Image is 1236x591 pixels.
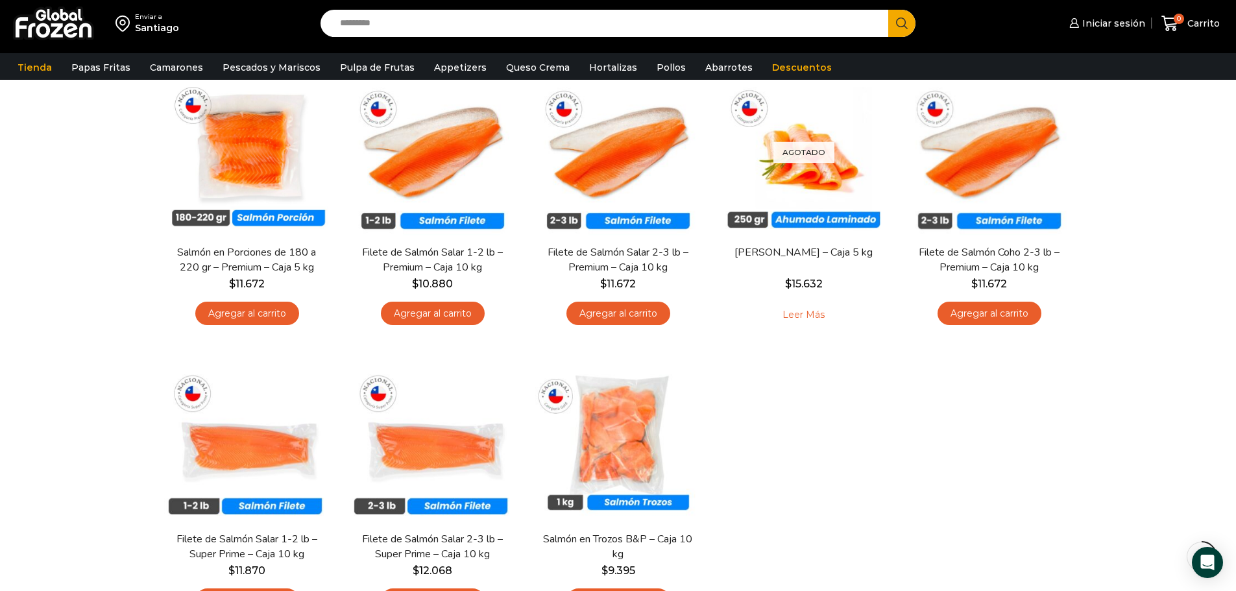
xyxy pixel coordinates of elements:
a: Pulpa de Frutas [333,55,421,80]
a: [PERSON_NAME] – Caja 5 kg [729,245,878,260]
span: $ [229,278,236,290]
bdi: 10.880 [412,278,453,290]
a: Camarones [143,55,210,80]
a: Agregar al carrito: “Filete de Salmón Coho 2-3 lb - Premium - Caja 10 kg” [938,302,1041,326]
a: Pescados y Mariscos [216,55,327,80]
a: Hortalizas [583,55,644,80]
bdi: 11.870 [228,564,265,577]
a: Agregar al carrito: “Filete de Salmón Salar 1-2 lb – Premium - Caja 10 kg” [381,302,485,326]
bdi: 9.395 [601,564,635,577]
span: $ [412,278,418,290]
div: Open Intercom Messenger [1192,547,1223,578]
a: Salmón en Trozos B&P – Caja 10 kg [543,532,692,562]
div: Enviar a [135,12,179,21]
a: Leé más sobre “Salmón Ahumado Laminado - Caja 5 kg” [762,302,845,329]
button: Search button [888,10,915,37]
span: Iniciar sesión [1079,17,1145,30]
img: address-field-icon.svg [115,12,135,34]
a: Tienda [11,55,58,80]
a: Agregar al carrito: “Filete de Salmón Salar 2-3 lb - Premium - Caja 10 kg” [566,302,670,326]
a: Queso Crema [500,55,576,80]
bdi: 12.068 [413,564,452,577]
a: Appetizers [428,55,493,80]
a: Filete de Salmón Salar 1-2 lb – Premium – Caja 10 kg [357,245,507,275]
a: Iniciar sesión [1066,10,1145,36]
a: Agregar al carrito: “Salmón en Porciones de 180 a 220 gr - Premium - Caja 5 kg” [195,302,299,326]
span: $ [413,564,419,577]
bdi: 11.672 [600,278,636,290]
a: Filete de Salmón Salar 2-3 lb – Premium – Caja 10 kg [543,245,692,275]
span: $ [228,564,235,577]
a: Papas Fritas [65,55,137,80]
span: $ [601,564,608,577]
a: Filete de Salmón Salar 1-2 lb – Super Prime – Caja 10 kg [172,532,321,562]
bdi: 15.632 [785,278,823,290]
a: Filete de Salmón Salar 2-3 lb – Super Prime – Caja 10 kg [357,532,507,562]
a: Filete de Salmón Coho 2-3 lb – Premium – Caja 10 kg [914,245,1063,275]
div: Santiago [135,21,179,34]
bdi: 11.672 [971,278,1007,290]
a: 0 Carrito [1158,8,1223,39]
a: Descuentos [766,55,838,80]
span: 0 [1174,14,1184,24]
a: Abarrotes [699,55,759,80]
span: $ [785,278,792,290]
bdi: 11.672 [229,278,265,290]
p: Agotado [773,141,834,163]
span: $ [971,278,978,290]
a: Salmón en Porciones de 180 a 220 gr – Premium – Caja 5 kg [172,245,321,275]
span: $ [600,278,607,290]
a: Pollos [650,55,692,80]
span: Carrito [1184,17,1220,30]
